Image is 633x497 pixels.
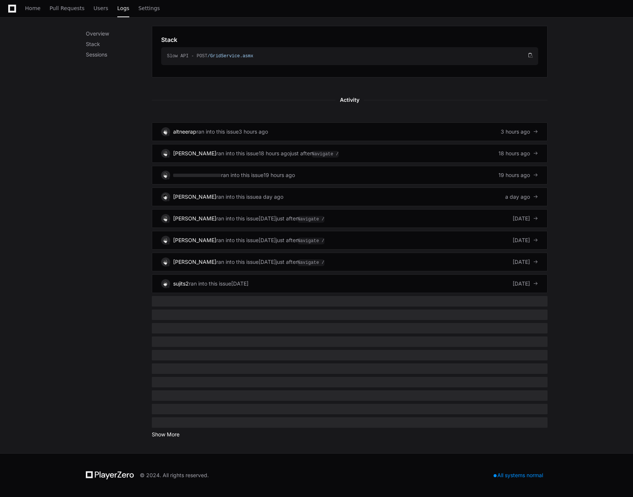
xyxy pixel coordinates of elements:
span: ran into this issue [216,150,259,157]
img: 6.svg [162,150,169,157]
span: [DATE] [513,215,530,222]
span: ran into this issue [216,193,259,201]
span: ran into this issue [221,171,263,179]
a: altneerap [173,128,196,135]
div: just after [276,237,325,244]
a: [PERSON_NAME]ran into this issuea day agoa day ago [152,187,548,206]
a: sujits2ran into this issue[DATE][DATE] [152,274,548,293]
img: 6.svg [162,215,169,222]
img: 4.svg [162,237,169,244]
a: [PERSON_NAME] [173,193,216,200]
div: Slow API - POST [167,53,526,59]
span: Users [94,6,108,10]
a: [PERSON_NAME] [173,215,216,222]
span: ran into this issue [216,237,259,244]
span: Navigate / [298,259,325,266]
span: [DATE] [513,280,530,287]
div: 3 hours ago [239,128,268,135]
span: Navigate / [298,238,325,244]
span: ran into this issue [216,258,259,266]
a: sujits2 [173,280,189,287]
div: a day ago [259,193,283,201]
div: [DATE] [231,280,248,287]
div: [DATE] [259,258,276,266]
button: Show More [152,431,180,438]
img: 8.svg [162,280,169,287]
span: ran into this issue [216,215,259,222]
p: Overview [86,30,152,37]
span: Navigate / [298,216,325,223]
a: [PERSON_NAME]ran into this issue[DATE]just afterNavigate /[DATE] [152,231,548,250]
span: a day ago [505,193,530,201]
img: 4.svg [162,258,169,265]
app-pz-page-link-header: Stack [161,35,538,44]
img: 12.svg [162,171,169,179]
div: 19 hours ago [263,171,295,179]
div: just after [276,258,325,266]
a: [PERSON_NAME] [173,150,216,156]
img: 7.svg [162,128,169,135]
div: just after [276,215,325,222]
div: [DATE] [259,237,276,244]
span: [DATE] [513,237,530,244]
span: Pull Requests [49,6,84,10]
span: Settings [138,6,160,10]
div: just after [290,150,339,157]
a: [PERSON_NAME] [173,259,216,265]
span: 18 hours ago [498,150,530,157]
div: 18 hours ago [259,150,290,157]
a: ran into this issue19 hours ago19 hours ago [152,166,548,185]
span: ran into this issue [189,280,231,287]
span: ran into this issue [196,128,239,135]
span: Logs [117,6,129,10]
span: Home [25,6,40,10]
div: All systems normal [489,470,548,481]
a: [PERSON_NAME]ran into this issue18 hours agojust afterNavigate /18 hours ago [152,144,548,163]
div: © 2024. All rights reserved. [140,472,209,479]
a: [PERSON_NAME] [173,237,216,243]
h1: Stack [161,35,177,44]
span: Navigate / [312,151,339,158]
span: 3 hours ago [501,128,530,135]
img: 5.svg [162,193,169,200]
p: Stack [86,40,152,48]
a: [PERSON_NAME]ran into this issue[DATE]just afterNavigate /[DATE] [152,253,548,271]
span: /GridService.asmx [208,54,253,59]
a: [PERSON_NAME]ran into this issue[DATE]just afterNavigate /[DATE] [152,209,548,228]
a: altneerapran into this issue3 hours ago3 hours ago [152,122,548,141]
p: Sessions [86,51,152,58]
span: 19 hours ago [498,171,530,179]
span: [DATE] [513,258,530,266]
span: Activity [335,95,364,104]
div: [DATE] [259,215,276,222]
